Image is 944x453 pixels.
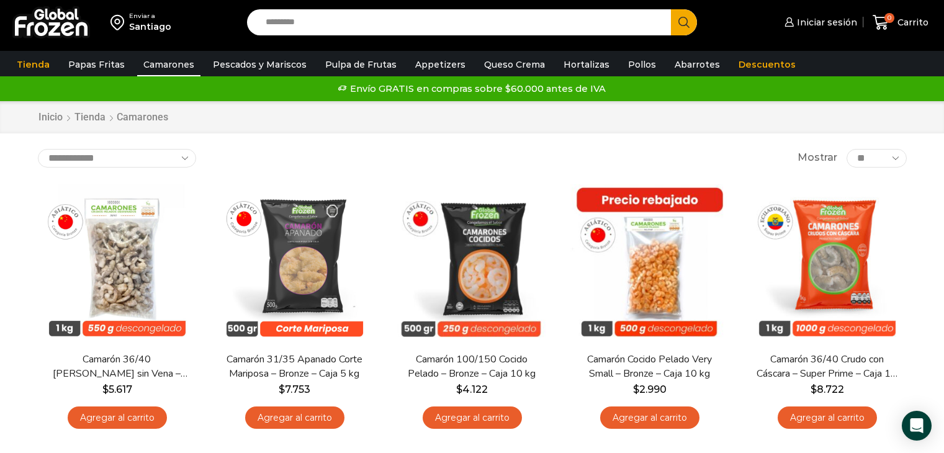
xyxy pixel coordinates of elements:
span: $ [633,383,639,395]
a: Appetizers [409,53,472,76]
a: 0 Carrito [870,8,932,37]
h1: Camarones [117,111,168,123]
a: Tienda [74,110,106,125]
a: Iniciar sesión [781,10,857,35]
bdi: 5.617 [102,383,132,395]
a: Agregar al carrito: “Camarón 36/40 Crudo Pelado sin Vena - Bronze - Caja 10 kg” [68,406,167,429]
a: Agregar al carrito: “Camarón 100/150 Cocido Pelado - Bronze - Caja 10 kg” [423,406,522,429]
span: 0 [884,13,894,23]
a: Camarones [137,53,200,76]
select: Pedido de la tienda [38,149,196,168]
div: Santiago [129,20,171,33]
a: Descuentos [732,53,802,76]
bdi: 2.990 [633,383,667,395]
a: Pescados y Mariscos [207,53,313,76]
a: Hortalizas [557,53,616,76]
span: $ [811,383,817,395]
span: $ [279,383,285,395]
bdi: 4.122 [456,383,488,395]
img: address-field-icon.svg [110,12,129,33]
a: Camarón Cocido Pelado Very Small – Bronze – Caja 10 kg [578,352,721,381]
span: Iniciar sesión [794,16,857,29]
a: Agregar al carrito: “Camarón 36/40 Crudo con Cáscara - Super Prime - Caja 10 kg” [778,406,877,429]
a: Queso Crema [478,53,551,76]
div: Open Intercom Messenger [902,411,932,441]
a: Camarón 36/40 Crudo con Cáscara – Super Prime – Caja 10 kg [755,352,898,381]
nav: Breadcrumb [38,110,168,125]
bdi: 7.753 [279,383,310,395]
a: Agregar al carrito: “Camarón Cocido Pelado Very Small - Bronze - Caja 10 kg” [600,406,699,429]
a: Papas Fritas [62,53,131,76]
span: $ [456,383,462,395]
a: Pollos [622,53,662,76]
a: Abarrotes [668,53,726,76]
span: Carrito [894,16,928,29]
a: Pulpa de Frutas [319,53,403,76]
a: Inicio [38,110,63,125]
a: Camarón 36/40 [PERSON_NAME] sin Vena – Bronze – Caja 10 kg [45,352,188,381]
a: Camarón 100/150 Cocido Pelado – Bronze – Caja 10 kg [400,352,543,381]
a: Tienda [11,53,56,76]
a: Camarón 31/35 Apanado Corte Mariposa – Bronze – Caja 5 kg [223,352,366,381]
button: Search button [671,9,697,35]
span: Mostrar [798,151,837,165]
div: Enviar a [129,12,171,20]
bdi: 8.722 [811,383,844,395]
a: Agregar al carrito: “Camarón 31/35 Apanado Corte Mariposa - Bronze - Caja 5 kg” [245,406,344,429]
span: $ [102,383,109,395]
